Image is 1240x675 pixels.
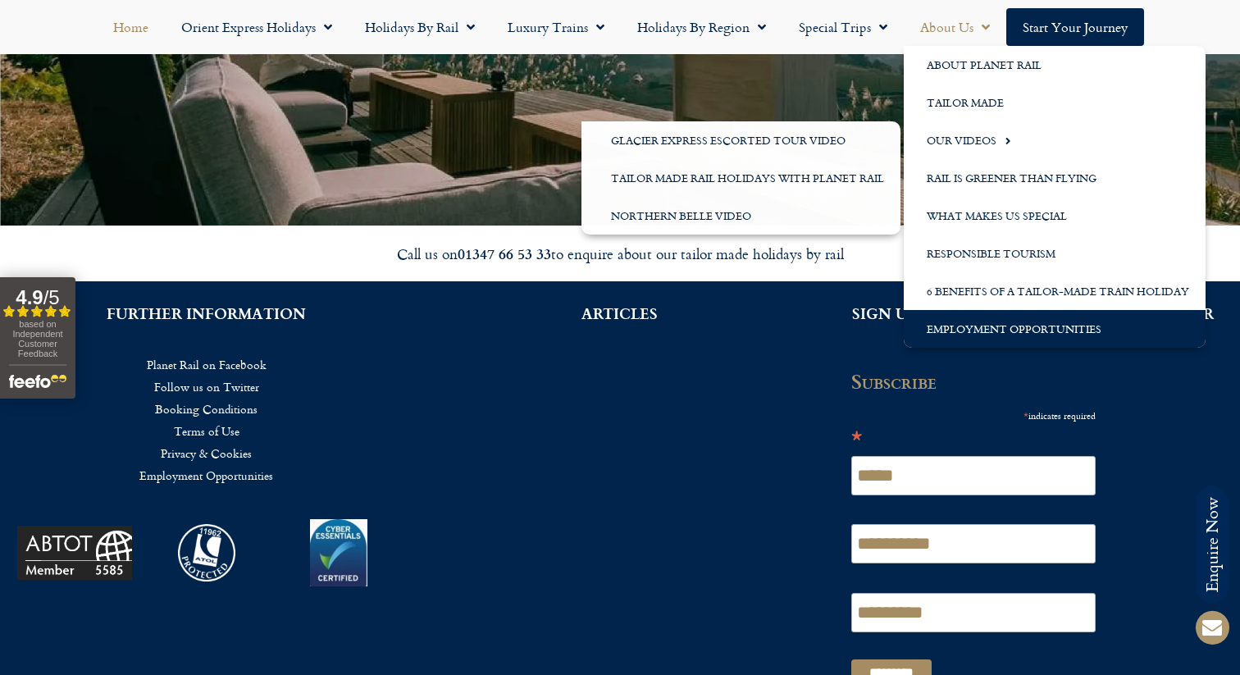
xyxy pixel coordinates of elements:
[851,370,1106,393] h2: Subscribe
[904,272,1206,310] a: 6 Benefits of a Tailor-Made Train Holiday
[25,420,389,442] a: Terms of Use
[782,8,904,46] a: Special Trips
[904,197,1206,235] a: What Makes us Special
[8,8,1232,46] nav: Menu
[97,8,165,46] a: Home
[25,398,389,420] a: Booking Conditions
[904,121,1206,159] a: Our Videos
[851,306,1215,321] h2: SIGN UP FOR THE PLANET RAIL NEWSLETTER
[165,8,349,46] a: Orient Express Holidays
[25,353,389,376] a: Planet Rail on Facebook
[581,197,900,235] a: Northern Belle Video
[25,353,389,486] nav: Menu
[904,310,1206,348] a: Employment Opportunities
[491,8,621,46] a: Luxury Trains
[581,121,900,159] a: Glacier Express Escorted Tour Video
[25,306,389,321] h2: FURTHER INFORMATION
[438,306,802,321] h2: ARTICLES
[458,243,551,264] strong: 01347 66 53 33
[904,8,1006,46] a: About Us
[25,464,389,486] a: Employment Opportunities
[25,442,389,464] a: Privacy & Cookies
[349,8,491,46] a: Holidays by Rail
[904,46,1206,84] a: About Planet Rail
[904,159,1206,197] a: Rail is Greener than Flying
[904,235,1206,272] a: Responsible Tourism
[25,376,389,398] a: Follow us on Twitter
[581,159,900,197] a: Tailor Made Rail Holidays with Planet Rail
[1006,8,1144,46] a: Start your Journey
[904,46,1206,348] ul: About Us
[161,244,1079,263] div: Call us on to enquire about our tailor made holidays by rail
[904,84,1206,121] a: Tailor Made
[851,404,1096,425] div: indicates required
[621,8,782,46] a: Holidays by Region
